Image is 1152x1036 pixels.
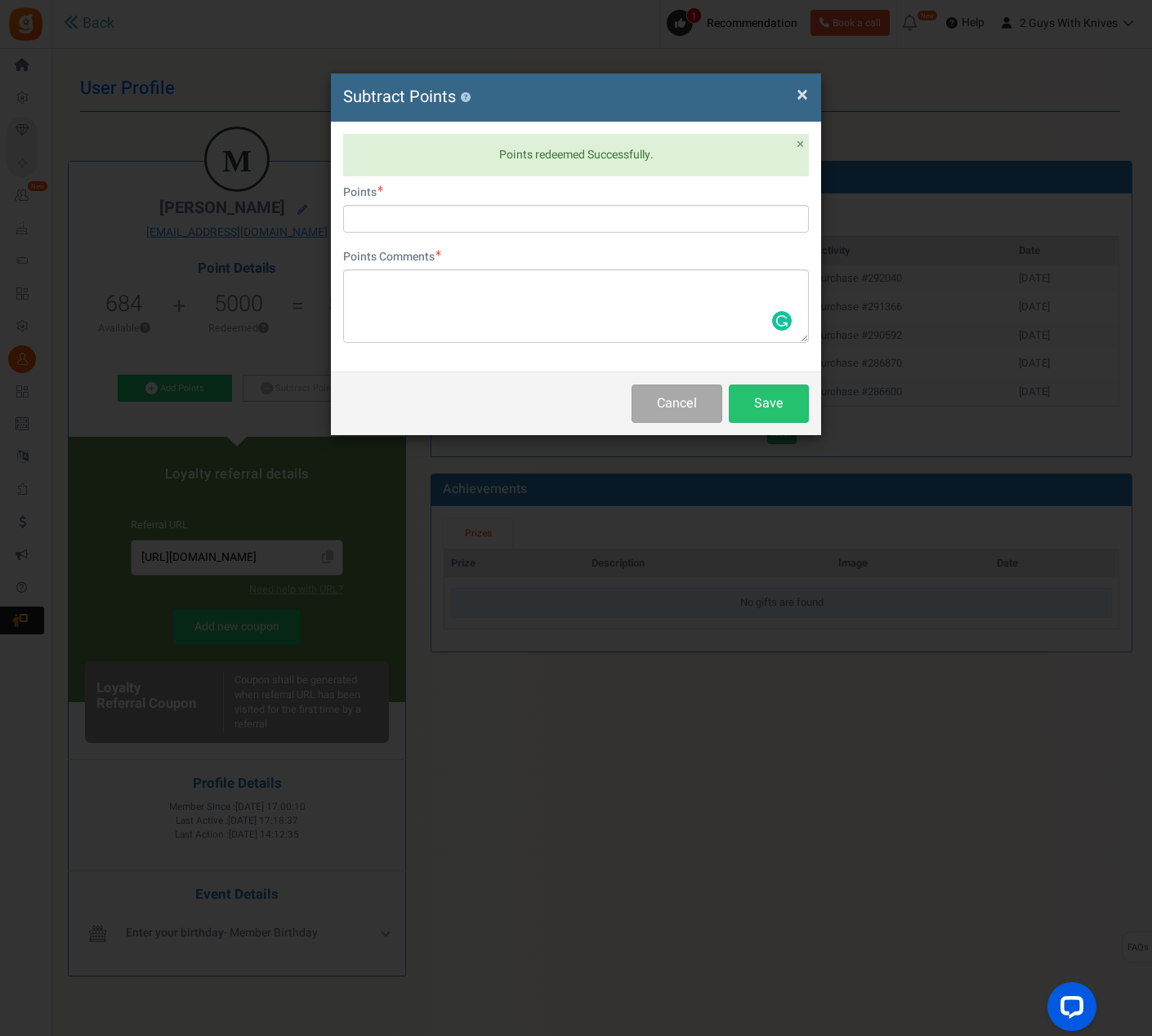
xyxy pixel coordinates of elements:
h4: Subtract Points [343,86,809,109]
span: × [797,134,804,154]
div: Points redeemed Successfully. [343,134,809,176]
label: Points Comments [343,249,441,265]
span: × [797,79,808,110]
button: ? [460,92,471,103]
button: Save [729,385,809,423]
label: Points [343,185,383,201]
button: Cancel [632,385,722,423]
